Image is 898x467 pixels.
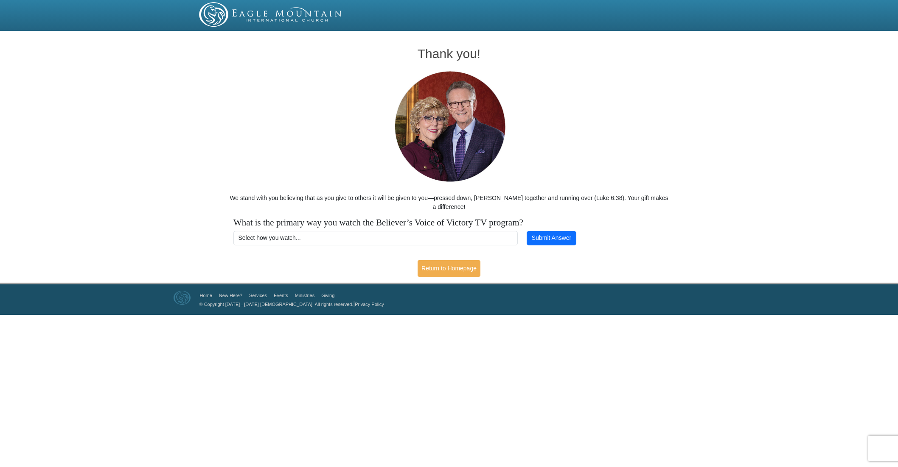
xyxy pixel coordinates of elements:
a: © Copyright [DATE] - [DATE] [DEMOGRAPHIC_DATA]. All rights reserved. [199,302,354,307]
a: Services [249,293,267,298]
a: Home [200,293,212,298]
a: Giving [321,293,334,298]
a: Events [274,293,288,298]
a: Privacy Policy [355,302,384,307]
a: New Here? [219,293,242,298]
img: EMIC [199,2,342,27]
h1: Thank you! [229,47,669,61]
a: Return to Homepage [418,260,480,277]
img: Pastors George and Terri Pearsons [387,69,512,185]
h4: What is the primary way you watch the Believer’s Voice of Victory TV program? [233,217,665,228]
p: | [196,300,384,309]
a: Ministries [295,293,314,298]
p: We stand with you believing that as you give to others it will be given to you—pressed down, [PER... [229,194,669,211]
button: Submit Answer [527,231,576,245]
img: Eagle Mountain International Church [174,291,191,305]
